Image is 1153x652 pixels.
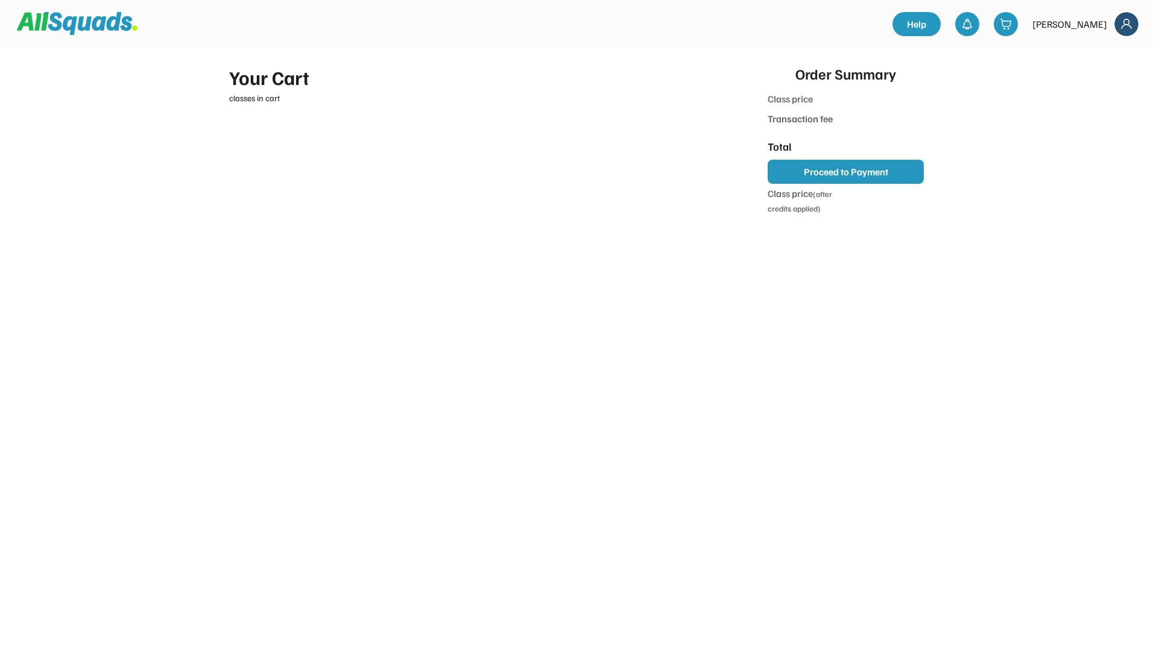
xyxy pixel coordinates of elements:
[768,92,837,108] div: Class price
[768,139,837,155] div: Total
[768,160,924,184] button: Proceed to Payment
[892,12,941,36] a: Help
[768,186,842,215] div: Class price
[1114,12,1139,36] img: Frame%2018.svg
[1032,17,1107,31] div: [PERSON_NAME]
[795,63,896,84] div: Order Summary
[768,111,837,126] div: Transaction fee
[961,18,973,30] img: bell-03%20%281%29.svg
[229,63,724,92] div: Your Cart
[17,12,137,35] img: Squad%20Logo.svg
[1000,18,1012,30] img: shopping-cart-01%20%281%29.svg
[229,92,724,104] div: classes in cart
